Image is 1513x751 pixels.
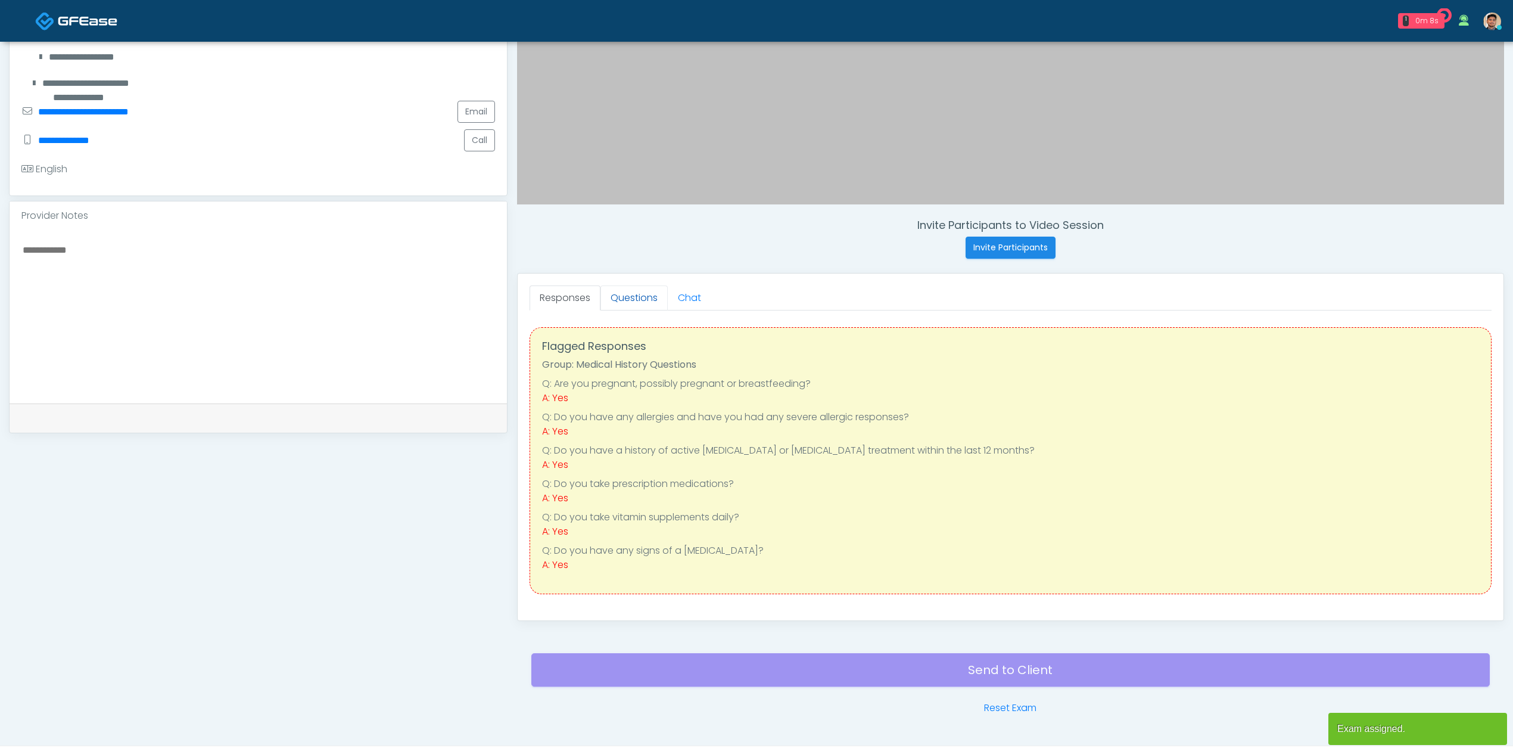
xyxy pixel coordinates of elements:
div: A: Yes [542,458,1479,472]
li: Q: Do you take vitamin supplements daily? [542,510,1479,525]
article: Exam assigned. [1328,713,1507,745]
div: A: Yes [542,558,1479,572]
div: A: Yes [542,424,1479,439]
a: Reset Exam [984,701,1036,715]
img: Kenner Medina [1483,13,1501,30]
a: 1 0m 8s [1391,8,1452,33]
a: Questions [600,285,668,311]
div: 1 [1403,15,1409,26]
button: Call [464,129,495,151]
li: Q: Do you have a history of active [MEDICAL_DATA] or [MEDICAL_DATA] treatment within the last 12 ... [542,443,1479,458]
img: Docovia [58,15,117,27]
a: Responses [530,285,600,311]
div: English [21,162,67,176]
li: Q: Do you have any allergies and have you had any severe allergic responses? [542,410,1479,424]
a: Chat [668,285,711,311]
div: A: Yes [542,491,1479,505]
a: Email [457,101,495,123]
button: Open LiveChat chat widget [10,5,45,41]
img: Docovia [35,11,55,31]
strong: Group: Medical History Questions [542,358,696,371]
button: Invite Participants [966,237,1056,259]
div: A: Yes [542,391,1479,405]
h4: Invite Participants to Video Session [517,219,1504,232]
div: 0m 8s [1414,15,1440,26]
li: Q: Do you have any signs of a [MEDICAL_DATA]? [542,544,1479,558]
div: A: Yes [542,525,1479,539]
li: Q: Are you pregnant, possibly pregnant or breastfeeding? [542,377,1479,391]
h4: Flagged Responses [542,340,1479,353]
h4: Standard Responses [530,606,1492,619]
a: Docovia [35,1,117,40]
li: Q: Do you take prescription medications? [542,477,1479,491]
div: Provider Notes [10,201,507,230]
